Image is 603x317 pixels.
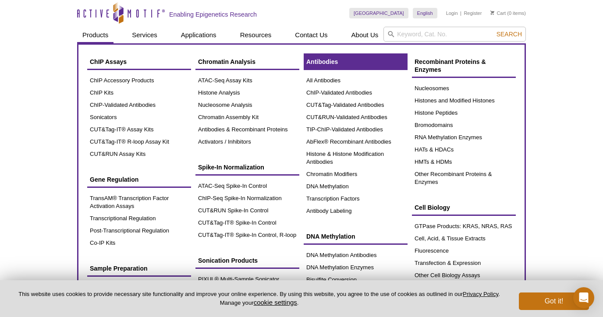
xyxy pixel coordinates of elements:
a: Resources [235,27,277,43]
a: Other Cell Biology Assays [412,269,516,282]
a: Chromatin Analysis [195,53,299,70]
a: Chromatin Assembly Kit [195,111,299,123]
span: Recombinant Proteins & Enzymes [415,58,486,73]
a: ChIP-Validated Antibodies [304,87,408,99]
a: ChIP Kits [87,87,191,99]
a: Applications [176,27,222,43]
a: ChIP-Seq Spike-In Normalization [195,192,299,204]
a: AbFlex® Recombinant Antibodies [304,136,408,148]
a: Histone Peptides [412,107,516,119]
a: Histones and Modified Histones [412,95,516,107]
a: Cell Biology [412,199,516,216]
a: Transfection & Expression [412,257,516,269]
a: Register [464,10,482,16]
span: Chromatin Analysis [198,58,255,65]
a: Co-IP Kits [87,237,191,249]
a: Nucleosomes [412,82,516,95]
a: Post-Transcriptional Regulation [87,225,191,237]
a: Transcription Factors [304,193,408,205]
span: ChIP Assays [90,58,127,65]
a: HMTs & HDMs [412,156,516,168]
a: DNA Methylation Enzymes [304,261,408,274]
a: Cart [490,10,506,16]
a: Contact Us [290,27,333,43]
a: Recombinant Proteins & Enzymes [412,53,516,78]
a: CUT&Tag-IT® Spike-In Control [195,217,299,229]
a: DNA Methylation [304,228,408,245]
a: ChIP-Validated Antibodies [87,99,191,111]
a: CUT&RUN-Validated Antibodies [304,111,408,123]
a: Login [446,10,458,16]
span: Sonication Products [198,257,258,264]
a: Privacy Policy [463,291,498,297]
a: CUT&Tag-IT® Assay Kits [87,123,191,136]
input: Keyword, Cat. No. [383,27,526,42]
a: HATs & HDACs [412,144,516,156]
a: PIXUL® Multi-Sample Sonicator [195,273,299,285]
a: ChIP Accessory Products [87,74,191,87]
span: Antibodies [306,58,338,65]
a: TransAM® Transcription Factor Activation Assays [87,192,191,212]
a: [GEOGRAPHIC_DATA] [349,8,408,18]
a: CUT&RUN Spike-In Control [195,204,299,217]
a: Fluorescence [412,245,516,257]
a: DNA Methylation [304,180,408,193]
a: Nucleosome Analysis [195,99,299,111]
a: Chromatin Modifiers [304,168,408,180]
a: Sample Preparation [87,260,191,277]
a: All Antibodies [304,74,408,87]
button: Got it! [519,292,589,310]
a: DNA Methylation Antibodies [304,249,408,261]
span: Sample Preparation [90,265,148,272]
a: CUT&Tag-IT® Spike-In Control, R-loop [195,229,299,241]
a: Antibodies & Recombinant Proteins [195,123,299,136]
a: ChIP Assays [87,53,191,70]
a: CUT&Tag-Validated Antibodies [304,99,408,111]
button: cookie settings [254,299,297,306]
div: Open Intercom Messenger [573,287,594,308]
li: (0 items) [490,8,526,18]
a: Antibody Labeling [304,205,408,217]
a: Products [77,27,114,43]
a: GTPase Products: KRAS, NRAS, RAS [412,220,516,232]
a: CUT&Tag-IT® R-loop Assay Kit [87,136,191,148]
a: Bromodomains [412,119,516,131]
img: Your Cart [490,11,494,15]
a: Gene Regulation [87,171,191,188]
a: Histone Analysis [195,87,299,99]
a: Other Recombinant Proteins & Enzymes [412,168,516,188]
span: DNA Methylation [306,233,355,240]
button: Search [494,30,525,38]
a: ATAC-Seq Assay Kits [195,74,299,87]
p: This website uses cookies to provide necessary site functionality and improve your online experie... [14,290,504,307]
a: Bisulfite Conversion [304,274,408,286]
a: English [413,8,437,18]
span: Search [497,31,522,38]
a: Histone & Histone Modification Antibodies [304,148,408,168]
span: Cell Biology [415,204,450,211]
a: About Us [346,27,384,43]
a: RNA Methylation Enzymes [412,131,516,144]
a: Transcriptional Regulation [87,212,191,225]
a: CUT&RUN Assay Kits [87,148,191,160]
a: ATAC-Seq Spike-In Control [195,180,299,192]
a: Spike-In Normalization [195,159,299,176]
a: Antibodies [304,53,408,70]
a: Activators / Inhibitors [195,136,299,148]
a: TIP-ChIP-Validated Antibodies [304,123,408,136]
a: Services [127,27,163,43]
a: Sonicators [87,111,191,123]
a: Sonication Products [195,252,299,269]
span: Spike-In Normalization [198,164,264,171]
h2: Enabling Epigenetics Research [169,11,257,18]
li: | [460,8,461,18]
span: Gene Regulation [90,176,138,183]
a: Cell, Acid, & Tissue Extracts [412,232,516,245]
